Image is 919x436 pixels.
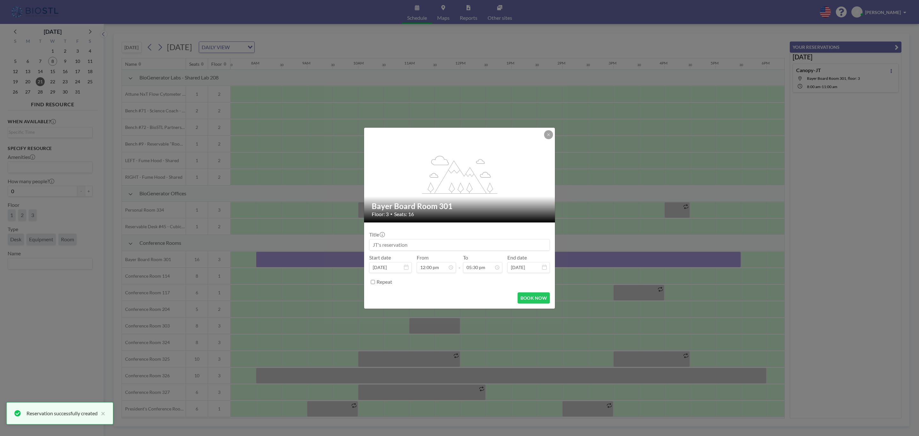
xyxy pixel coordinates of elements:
[417,254,429,261] label: From
[26,410,98,417] div: Reservation successfully created
[98,410,105,417] button: close
[377,279,392,285] label: Repeat
[369,254,391,261] label: Start date
[518,292,550,304] button: BOOK NOW
[394,211,414,217] span: Seats: 16
[459,257,460,271] span: -
[507,254,527,261] label: End date
[390,212,392,216] span: •
[372,201,548,211] h2: Bayer Board Room 301
[422,155,497,193] g: flex-grow: 1.2;
[369,231,384,238] label: Title
[370,239,549,250] input: JT's reservation
[372,211,389,217] span: Floor: 3
[463,254,468,261] label: To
